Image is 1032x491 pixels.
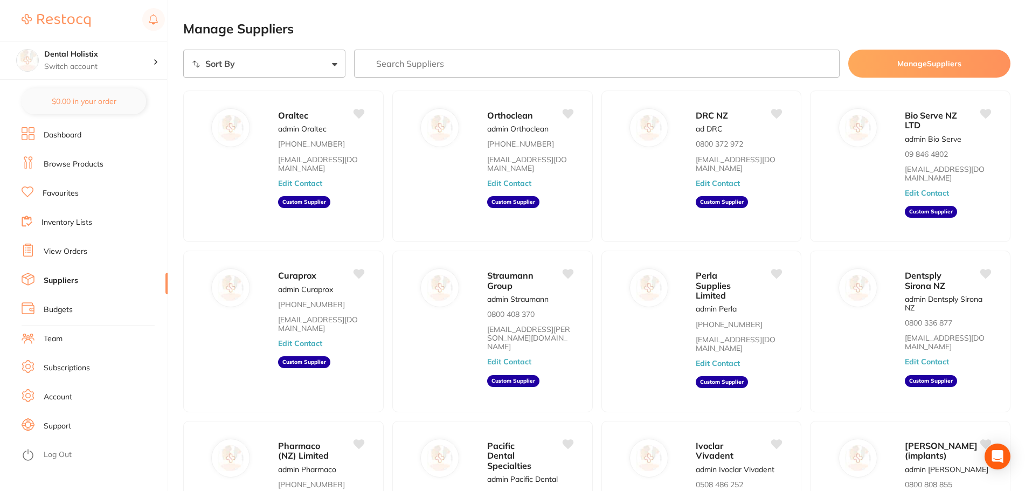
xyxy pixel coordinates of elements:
[278,285,333,294] p: admin Curaprox
[905,110,957,130] span: Bio Serve NZ LTD
[278,300,345,309] p: [PHONE_NUMBER]
[218,115,244,141] img: Oraltec
[278,110,308,121] span: Oraltec
[44,246,87,257] a: View Orders
[905,295,991,312] p: admin Dentsply Sirona NZ
[44,363,90,374] a: Subscriptions
[278,179,322,188] button: Edit Contact
[848,50,1010,78] button: ManageSuppliers
[696,335,781,352] a: [EMAIL_ADDRESS][DOMAIN_NAME]
[427,115,453,141] img: Orthoclean
[427,275,453,301] img: Straumann Group
[696,359,740,368] button: Edit Contact
[44,449,72,460] a: Log Out
[905,357,949,366] button: Edit Contact
[905,135,961,143] p: admin Bio Serve
[905,480,952,489] p: 0800 808 855
[44,61,153,72] p: Switch account
[696,110,728,121] span: DRC NZ
[278,140,345,148] p: [PHONE_NUMBER]
[487,310,535,319] p: 0800 408 370
[696,125,723,133] p: ad DRC
[278,270,316,281] span: Curaprox
[278,155,364,172] a: [EMAIL_ADDRESS][DOMAIN_NAME]
[44,421,71,432] a: Support
[905,375,957,387] aside: Custom Supplier
[636,115,662,141] img: DRC NZ
[696,155,781,172] a: [EMAIL_ADDRESS][DOMAIN_NAME]
[278,356,330,368] aside: Custom Supplier
[696,480,743,489] p: 0508 486 252
[905,465,988,474] p: admin [PERSON_NAME]
[44,159,103,170] a: Browse Products
[487,140,554,148] p: [PHONE_NUMBER]
[22,8,91,33] a: Restocq Logo
[487,375,539,387] aside: Custom Supplier
[696,196,748,208] aside: Custom Supplier
[44,130,81,141] a: Dashboard
[354,50,840,78] input: Search Suppliers
[845,445,871,471] img: Henry Schein Halas (implants)
[905,334,991,351] a: [EMAIL_ADDRESS][DOMAIN_NAME]
[41,217,92,228] a: Inventory Lists
[696,270,731,301] span: Perla Supplies Limited
[22,14,91,27] img: Restocq Logo
[696,140,743,148] p: 0800 372 972
[696,376,748,388] aside: Custom Supplier
[487,295,549,303] p: admin Straumann
[278,480,345,489] p: [PHONE_NUMBER]
[905,165,991,182] a: [EMAIL_ADDRESS][DOMAIN_NAME]
[487,270,534,291] span: Straumann Group
[845,275,871,301] img: Dentsply Sirona NZ
[44,275,78,286] a: Suppliers
[905,206,957,218] aside: Custom Supplier
[905,270,945,291] span: Dentsply Sirona NZ
[22,88,146,114] button: $0.00 in your order
[487,440,531,471] span: Pacific Dental Specialties
[278,440,329,461] span: Pharmaco (NZ) Limited
[487,110,533,121] span: Orthoclean
[487,179,531,188] button: Edit Contact
[44,334,63,344] a: Team
[218,445,244,471] img: Pharmaco (NZ) Limited
[427,445,453,471] img: Pacific Dental Specialties
[278,125,327,133] p: admin Oraltec
[696,179,740,188] button: Edit Contact
[44,49,153,60] h4: Dental Holistix
[278,465,336,474] p: admin Pharmaco
[278,196,330,208] aside: Custom Supplier
[985,444,1010,469] div: Open Intercom Messenger
[696,465,774,474] p: admin Ivoclar Vivadent
[905,440,978,461] span: [PERSON_NAME] (implants)
[17,50,38,71] img: Dental Holistix
[905,189,949,197] button: Edit Contact
[44,305,73,315] a: Budgets
[183,22,1010,37] h2: Manage Suppliers
[218,275,244,301] img: Curaprox
[636,275,662,301] img: Perla Supplies Limited
[278,315,364,333] a: [EMAIL_ADDRESS][DOMAIN_NAME]
[487,155,573,172] a: [EMAIL_ADDRESS][DOMAIN_NAME]
[487,196,539,208] aside: Custom Supplier
[487,125,549,133] p: admin Orthoclean
[696,440,733,461] span: Ivoclar Vivadent
[905,150,948,158] p: 09 846 4802
[487,475,558,483] p: admin Pacific Dental
[636,445,662,471] img: Ivoclar Vivadent
[696,305,737,313] p: admin Perla
[44,392,72,403] a: Account
[43,188,79,199] a: Favourites
[487,357,531,366] button: Edit Contact
[845,115,871,141] img: Bio Serve NZ LTD
[278,339,322,348] button: Edit Contact
[696,320,763,329] p: [PHONE_NUMBER]
[22,447,164,464] button: Log Out
[487,325,573,351] a: [EMAIL_ADDRESS][PERSON_NAME][DOMAIN_NAME]
[905,319,952,327] p: 0800 336 877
